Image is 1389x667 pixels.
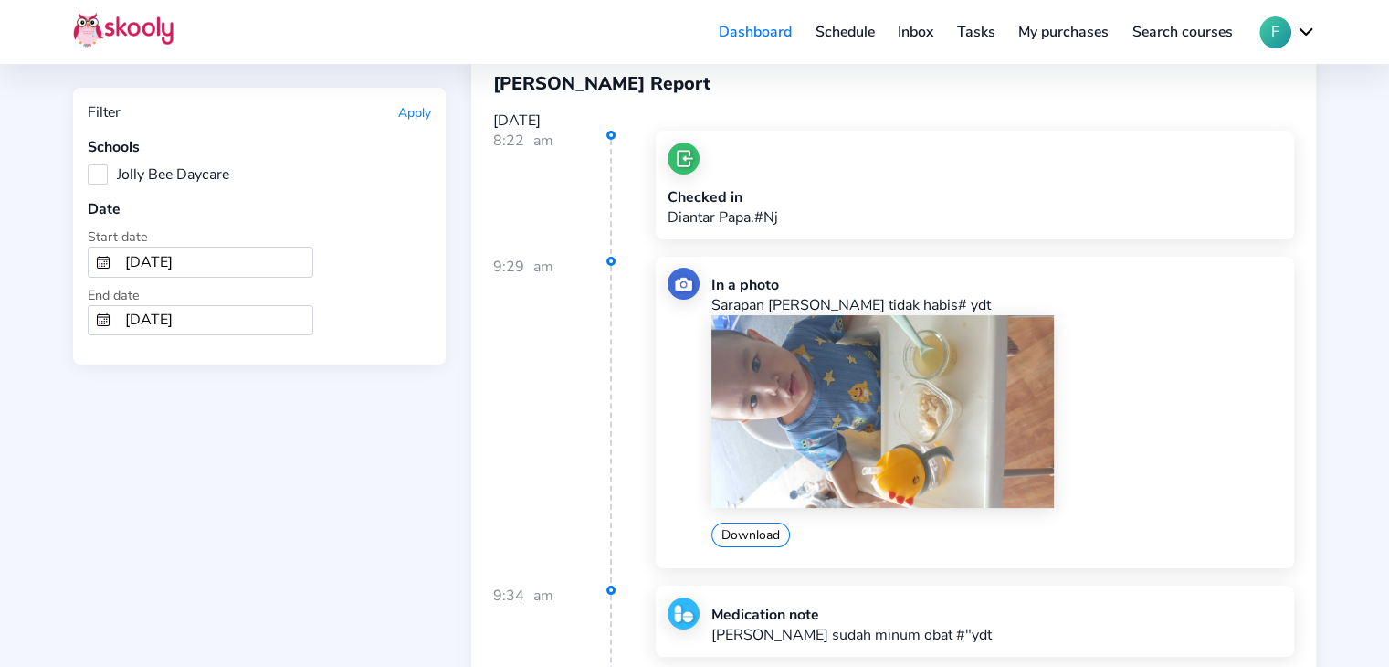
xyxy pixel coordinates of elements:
span: [PERSON_NAME] Report [493,71,710,96]
a: Tasks [945,17,1007,47]
div: 8:22 [493,131,613,254]
img: medicine.jpg [668,598,700,630]
p: Sarapan [PERSON_NAME] tidak habis# ydt [711,295,1282,315]
p: Diantar Papa.#Nj [668,207,778,228]
a: Dashboard [707,17,804,47]
button: Fchevron down outline [1259,16,1316,48]
img: Skooly [73,12,174,48]
button: calendar outline [89,306,118,335]
span: Start date [88,228,148,246]
button: Apply [398,104,431,122]
div: Date [88,199,431,219]
a: Search courses [1121,17,1245,47]
button: Download [711,523,790,547]
div: am [533,257,553,584]
div: Filter [88,102,121,122]
input: From Date [118,248,312,277]
a: My purchases [1006,17,1121,47]
img: 202104011006135110480677012997050329048862732472202508250229246464074883176836.jpg [711,315,1054,508]
div: In a photo [711,275,1282,295]
div: Schools [88,137,431,157]
a: Schedule [804,17,887,47]
a: Inbox [886,17,945,47]
div: Checked in [668,187,778,207]
div: 9:29 [493,257,613,584]
label: Jolly Bee Daycare [88,164,229,185]
ion-icon: calendar outline [96,255,110,270]
img: photo.jpg [668,268,700,300]
img: checkin.jpg [668,143,700,175]
button: calendar outline [89,248,118,277]
p: [PERSON_NAME] sudah minum obat #"ydt [711,625,992,645]
div: Medication note [711,605,992,625]
ion-icon: calendar outline [96,312,110,327]
div: am [533,131,553,254]
span: End date [88,286,140,304]
div: [DATE] [493,111,1294,131]
input: To Date [118,306,312,335]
